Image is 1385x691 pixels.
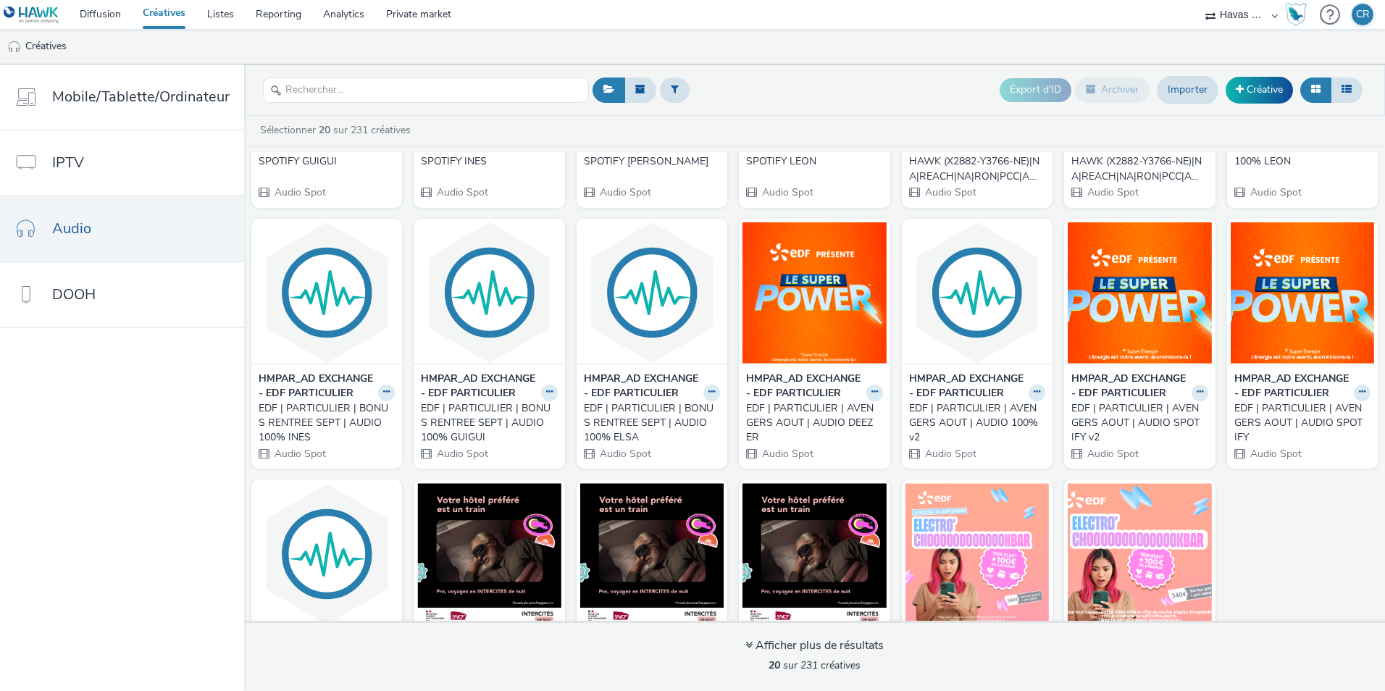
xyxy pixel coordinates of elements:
[1086,447,1139,461] span: Audio Spot
[924,447,976,461] span: Audio Spot
[1300,78,1331,102] button: Grille
[761,447,813,461] span: Audio Spot
[746,372,862,401] strong: HMPAR_AD EXCHANGE - EDF PARTICULIER
[1285,3,1307,26] img: Hawk Academy
[319,123,330,137] strong: 20
[580,483,724,624] img: INTERCITE PRO NUIT 0725 SCRIPTE 2 visual
[909,140,1039,184] div: 426943638_PROG-AUDIO|HAWK (X2882-Y3766-NE)|NA|REACH|NA|RON|PCC|AUDIO|1X1|30|CPM (IMPRESSIONS)|FR|...
[1234,401,1365,445] div: EDF | PARTICULIER | AVENGERS AOUT | AUDIO SPOTIFY
[421,401,557,445] a: EDF | PARTICULIER | BONUS RENTREE SEPT | AUDIO 100% GUIGUI
[924,185,976,199] span: Audio Spot
[7,40,22,54] img: audio
[1075,78,1150,102] button: Archiver
[255,222,398,364] img: EDF | PARTICULIER | BONUS RENTREE SEPT | AUDIO 100% INES visual
[742,222,886,364] img: EDF | PARTICULIER | AVENGERS AOUT | AUDIO DEEZER visual
[742,483,886,624] img: test SNCF Intercité PRO NUIT scripte 1 visual
[1234,372,1350,401] strong: HMPAR_AD EXCHANGE - EDF PARTICULIER
[1356,4,1370,25] div: CR
[259,372,375,401] strong: HMPAR_AD EXCHANGE - EDF PARTICULIER
[598,447,651,461] span: Audio Spot
[1000,78,1071,101] button: Export d'ID
[52,86,230,107] span: Mobile/Tablette/Ordinateur
[259,123,417,137] a: Sélectionner sur 231 créatives
[905,222,1049,364] img: EDF | PARTICULIER | AVENGERS AOUT | AUDIO 100% v2 visual
[584,401,720,445] a: EDF | PARTICULIER | BONUS RENTREE SEPT | AUDIO 100% ELSA
[584,401,714,445] div: EDF | PARTICULIER | BONUS RENTREE SEPT | AUDIO 100% ELSA
[584,372,700,401] strong: HMPAR_AD EXCHANGE - EDF PARTICULIER
[1071,401,1202,445] div: EDF | PARTICULIER | AVENGERS AOUT | AUDIO SPOTIFY v2
[909,401,1039,445] div: EDF | PARTICULIER | AVENGERS AOUT | AUDIO 100% v2
[1234,401,1371,445] a: EDF | PARTICULIER | AVENGERS AOUT | AUDIO SPOTIFY
[769,658,861,672] span: sur 231 créatives
[598,185,651,199] span: Audio Spot
[746,401,882,445] a: EDF | PARTICULIER | AVENGERS AOUT | AUDIO DEEZER
[1071,140,1202,184] div: 426404242_PROG-AUDIO|HAWK (X2882-Y3766-NE)|NA|REACH|NA|RON|PCC|AUDIO|1X1|30|CPM (IMPRESSIONS)|FR|...
[259,401,389,445] div: EDF | PARTICULIER | BONUS RENTREE SEPT | AUDIO 100% INES
[255,483,398,624] img: EDF | PARTICULIER | AVENGERS AOUT | AUDIO 100% visual
[745,637,884,654] div: Afficher plus de résultats
[1285,3,1313,26] a: Hawk Academy
[909,372,1025,401] strong: HMPAR_AD EXCHANGE - EDF PARTICULIER
[273,447,326,461] span: Audio Spot
[746,401,876,445] div: EDF | PARTICULIER | AVENGERS AOUT | AUDIO DEEZER
[1331,78,1363,102] button: Liste
[4,6,59,24] img: undefined Logo
[761,185,813,199] span: Audio Spot
[905,483,1049,624] img: EDF | PARTICULIER | FORMULE JEUNE AOUT | AUDIO visual
[1086,185,1139,199] span: Audio Spot
[580,222,724,364] img: EDF | PARTICULIER | BONUS RENTREE SEPT | AUDIO 100% ELSA visual
[1249,447,1302,461] span: Audio Spot
[909,140,1045,184] a: 426943638_PROG-AUDIO|HAWK (X2882-Y3766-NE)|NA|REACH|NA|RON|PCC|AUDIO|1X1|30|CPM (IMPRESSIONS)|FR|...
[1157,76,1218,104] a: Importer
[421,372,537,401] strong: HMPAR_AD EXCHANGE - EDF PARTICULIER
[1071,372,1187,401] strong: HMPAR_AD EXCHANGE - EDF PARTICULIER
[1071,140,1208,184] a: 426404242_PROG-AUDIO|HAWK (X2882-Y3766-NE)|NA|REACH|NA|RON|PCC|AUDIO|1X1|30|CPM (IMPRESSIONS)|FR|...
[1068,222,1211,364] img: EDF | PARTICULIER | AVENGERS AOUT | AUDIO SPOTIFY v2 visual
[1226,77,1293,103] a: Créative
[435,185,488,199] span: Audio Spot
[52,284,96,305] span: DOOH
[421,401,551,445] div: EDF | PARTICULIER | BONUS RENTREE SEPT | AUDIO 100% GUIGUI
[52,152,84,173] span: IPTV
[52,218,91,239] span: Audio
[1231,222,1374,364] img: EDF | PARTICULIER | AVENGERS AOUT | AUDIO SPOTIFY visual
[417,222,561,364] img: EDF | PARTICULIER | BONUS RENTREE SEPT | AUDIO 100% GUIGUI visual
[417,483,561,624] img: iNTERCITE PRO NUIT 0725 SCRIPT 3 visual
[1249,185,1302,199] span: Audio Spot
[909,401,1045,445] a: EDF | PARTICULIER | AVENGERS AOUT | AUDIO 100% v2
[273,185,326,199] span: Audio Spot
[1071,401,1208,445] a: EDF | PARTICULIER | AVENGERS AOUT | AUDIO SPOTIFY v2
[435,447,488,461] span: Audio Spot
[769,658,780,672] strong: 20
[259,401,395,445] a: EDF | PARTICULIER | BONUS RENTREE SEPT | AUDIO 100% INES
[1068,483,1211,624] img: EDF | PARTICULIER | FORMULE JEUNE AOUT | AUDIO SPOTIFY visual
[263,78,589,103] input: Rechercher...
